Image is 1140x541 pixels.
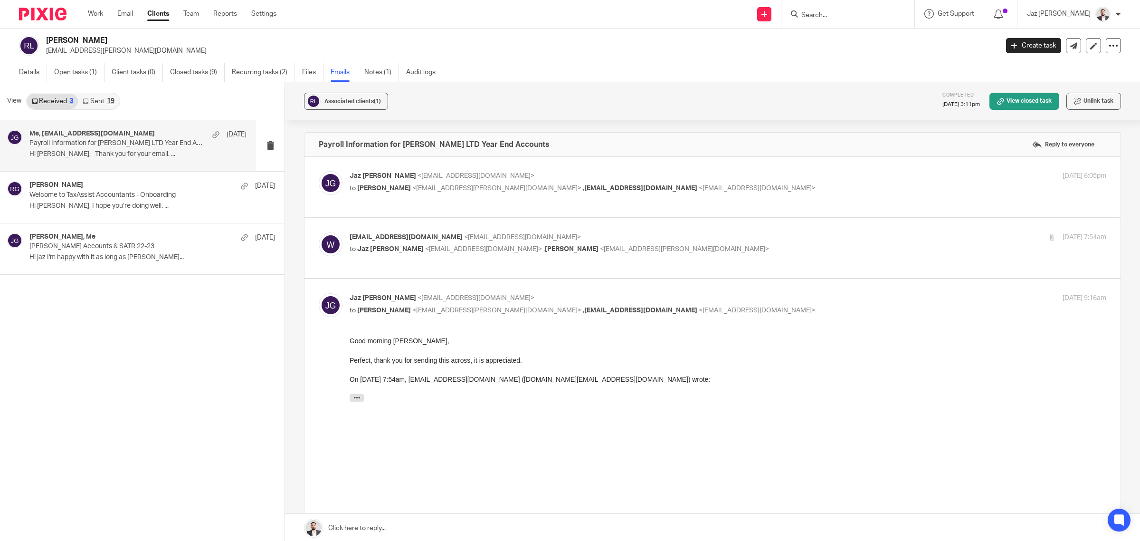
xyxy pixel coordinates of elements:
[78,94,119,109] a: Sent19
[938,10,974,17] span: Get Support
[418,173,534,179] span: <[EMAIL_ADDRESS][DOMAIN_NAME]>
[29,233,95,241] h4: [PERSON_NAME], Me
[306,94,321,108] img: svg%3E
[29,191,226,199] p: Welcome to TaxAssist Accountants - Onboarding
[1063,232,1106,242] p: [DATE] 7:54am
[232,63,295,82] a: Recurring tasks (2)
[19,63,47,82] a: Details
[942,101,980,108] p: [DATE] 3:11pm
[1027,9,1091,19] p: Jaz [PERSON_NAME]
[350,173,416,179] span: Jaz [PERSON_NAME]
[412,185,581,192] span: <[EMAIL_ADDRESS][PERSON_NAME][DOMAIN_NAME]>
[418,295,534,301] span: <[EMAIL_ADDRESS][DOMAIN_NAME]>
[1030,137,1097,152] label: Reply to everyone
[29,181,83,189] h4: [PERSON_NAME]
[29,242,226,251] p: [PERSON_NAME] Accounts & SATR 22-23
[1066,93,1121,110] button: Unlink task
[29,130,155,138] h4: Me, [EMAIL_ADDRESS][DOMAIN_NAME]
[147,9,169,19] a: Clients
[1095,7,1111,22] img: 48292-0008-compressed%20square.jpg
[170,63,225,82] a: Closed tasks (9)
[331,63,357,82] a: Emails
[425,246,542,252] span: <[EMAIL_ADDRESS][DOMAIN_NAME]>
[406,63,443,82] a: Audit logs
[543,246,545,252] span: ,
[357,246,424,252] span: Jaz [PERSON_NAME]
[412,307,581,314] span: <[EMAIL_ADDRESS][PERSON_NAME][DOMAIN_NAME]>
[1063,171,1106,181] p: [DATE] 6:05pm
[302,63,323,82] a: Files
[464,234,581,241] span: <[EMAIL_ADDRESS][DOMAIN_NAME]>
[350,246,356,252] span: to
[46,36,803,46] h2: [PERSON_NAME]
[304,93,388,110] button: Associated clients(1)
[27,94,78,109] a: Received3
[88,9,103,19] a: Work
[227,130,247,139] p: [DATE]
[699,307,816,314] span: <[EMAIL_ADDRESS][DOMAIN_NAME]>
[112,63,163,82] a: Client tasks (0)
[29,150,247,158] p: Hi [PERSON_NAME], Thank you for your email. ...
[357,185,411,192] span: [PERSON_NAME]
[319,171,342,195] img: svg%3E
[107,98,114,105] div: 19
[29,253,275,261] p: Hi jaz I'm happy with it as long as [PERSON_NAME]...
[989,93,1059,110] a: View closed task
[251,9,276,19] a: Settings
[117,9,133,19] a: Email
[364,63,399,82] a: Notes (1)
[600,246,769,252] span: <[EMAIL_ADDRESS][PERSON_NAME][DOMAIN_NAME]>
[255,181,275,191] p: [DATE]
[584,185,697,192] span: [EMAIL_ADDRESS][DOMAIN_NAME]
[7,181,22,196] img: svg%3E
[583,185,584,192] span: ,
[374,98,381,104] span: (1)
[319,140,550,149] h4: Payroll Information for [PERSON_NAME] LTD Year End Accounts
[583,307,584,314] span: ,
[7,233,22,248] img: svg%3E
[357,307,411,314] span: [PERSON_NAME]
[29,139,203,147] p: Payroll Information for [PERSON_NAME] LTD Year End Accounts
[545,246,598,252] span: [PERSON_NAME]
[350,295,416,301] span: Jaz [PERSON_NAME]
[1006,38,1061,53] a: Create task
[319,293,342,317] img: svg%3E
[350,234,463,241] span: [EMAIL_ADDRESS][DOMAIN_NAME]
[942,93,974,97] span: Completed
[183,9,199,19] a: Team
[1063,293,1106,303] p: [DATE] 9:16am
[19,36,39,56] img: svg%3E
[324,98,381,104] span: Associated clients
[255,233,275,242] p: [DATE]
[350,185,356,192] span: to
[54,63,104,82] a: Open tasks (1)
[319,232,342,256] img: svg%3E
[213,9,237,19] a: Reports
[699,185,816,192] span: <[EMAIL_ADDRESS][DOMAIN_NAME]>
[350,307,356,314] span: to
[46,46,992,56] p: [EMAIL_ADDRESS][PERSON_NAME][DOMAIN_NAME]
[29,202,275,210] p: Hi [PERSON_NAME], I hope you’re doing well. ...
[69,98,73,105] div: 3
[584,307,697,314] span: [EMAIL_ADDRESS][DOMAIN_NAME]
[7,96,21,106] span: View
[19,8,66,20] img: Pixie
[7,130,22,145] img: svg%3E
[800,11,886,20] input: Search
